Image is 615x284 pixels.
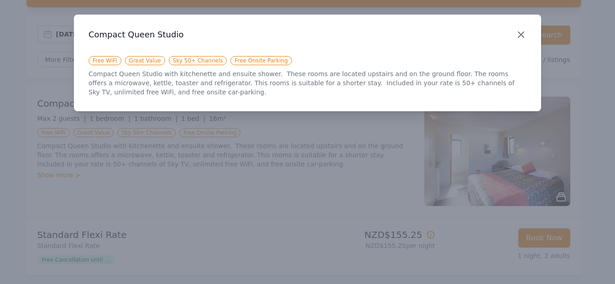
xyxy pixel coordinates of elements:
span: Sky 50+ Channels [169,56,227,65]
span: Free WiFi [89,56,121,65]
h3: Compact Queen Studio [89,29,526,40]
span: Great Value [125,56,165,65]
p: Compact Queen Studio with kitchenette and ensuite shower. These rooms are located upstairs and on... [89,69,526,97]
span: Free Onsite Parking [230,56,292,65]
